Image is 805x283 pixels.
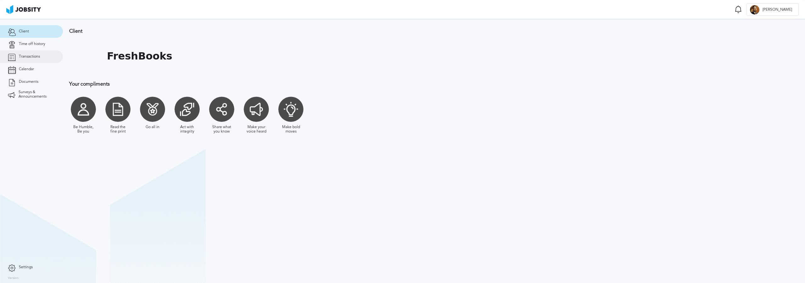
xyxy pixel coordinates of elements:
span: Time off history [19,42,45,46]
span: Settings [19,265,33,269]
span: Client [19,29,29,34]
div: Make your voice heard [245,125,267,134]
div: Share what you know [211,125,233,134]
div: Read the fine print [107,125,129,134]
div: L [750,5,759,14]
button: L[PERSON_NAME] [747,3,799,16]
div: Make bold moves [280,125,302,134]
h3: Client [69,28,410,34]
span: Calendar [19,67,34,71]
h1: FreshBooks [107,50,172,62]
span: Documents [19,80,38,84]
div: Be Humble, Be you [72,125,94,134]
div: Act with integrity [176,125,198,134]
div: Go all in [146,125,159,129]
span: [PERSON_NAME] [759,8,795,12]
h3: Your compliments [69,81,410,87]
img: ab4bad089aa723f57921c736e9817d99.png [6,5,41,14]
span: Transactions [19,54,40,59]
label: Version: [8,276,19,280]
span: Surveys & Announcements [19,90,55,99]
